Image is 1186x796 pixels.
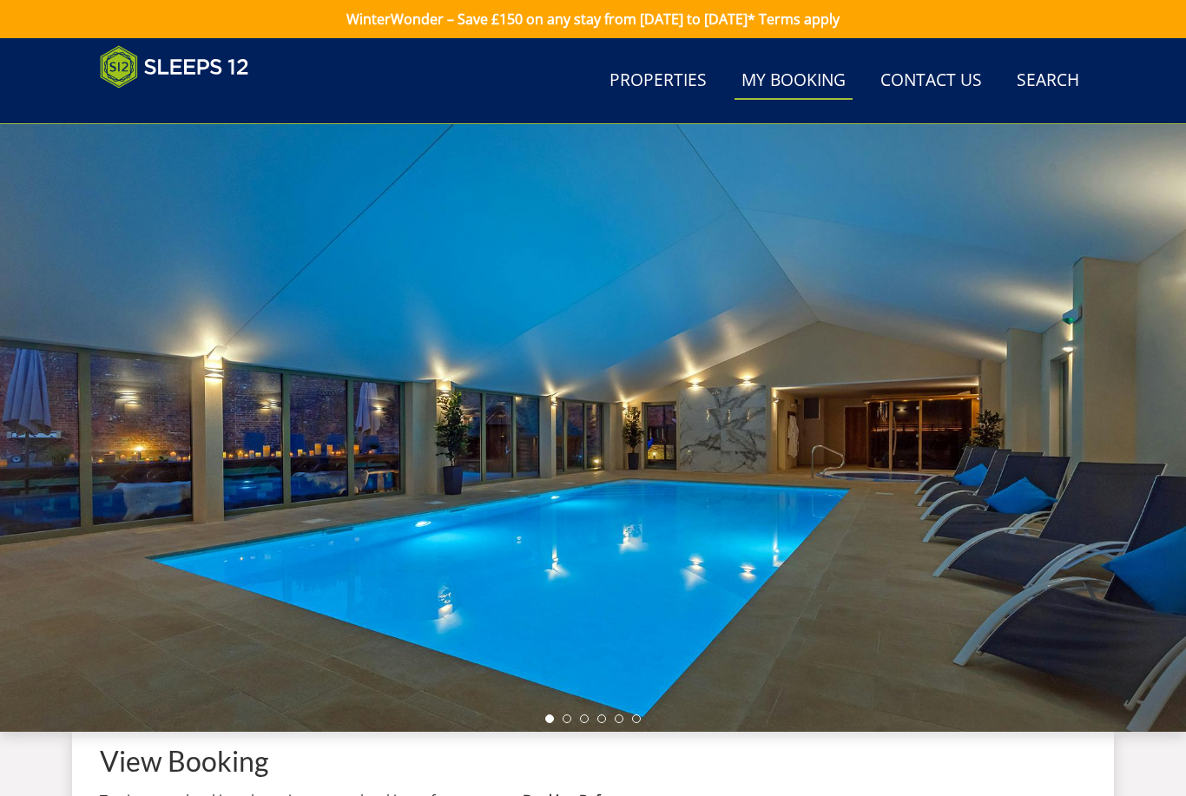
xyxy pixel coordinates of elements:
a: My Booking [735,62,853,101]
h1: View Booking [100,746,1086,776]
a: Search [1010,62,1086,101]
a: Contact Us [873,62,989,101]
iframe: Customer reviews powered by Trustpilot [91,99,273,114]
img: Sleeps 12 [100,45,249,89]
a: Properties [603,62,714,101]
